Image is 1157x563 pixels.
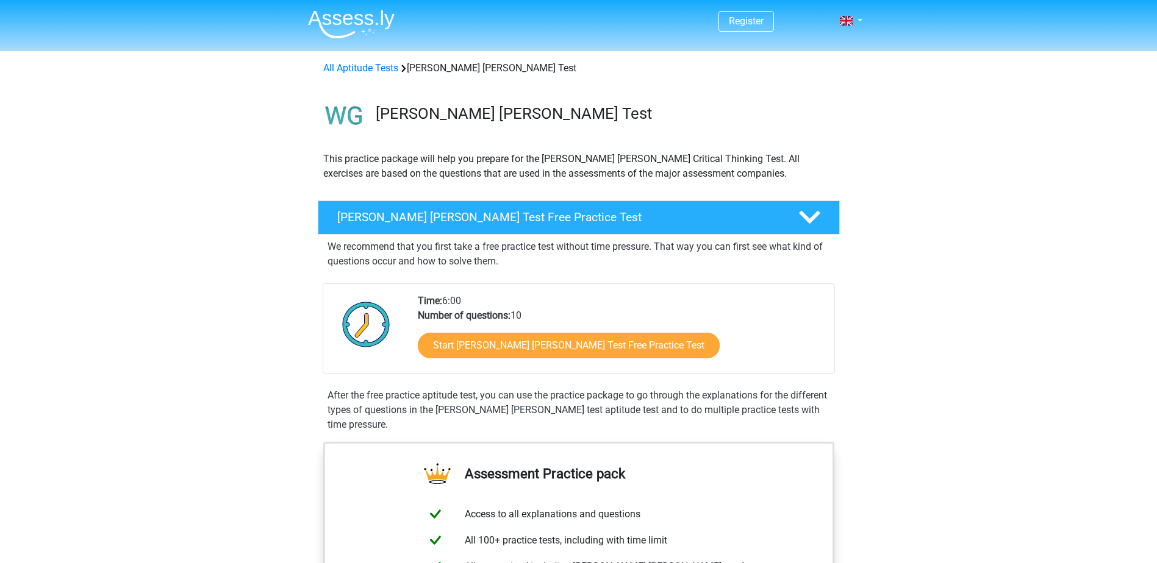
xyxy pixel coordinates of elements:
a: All Aptitude Tests [323,62,398,74]
b: Number of questions: [418,310,510,321]
p: This practice package will help you prepare for the [PERSON_NAME] [PERSON_NAME] Critical Thinking... [323,152,834,181]
div: [PERSON_NAME] [PERSON_NAME] Test [318,61,839,76]
img: Clock [335,294,397,355]
h4: [PERSON_NAME] [PERSON_NAME] Test Free Practice Test [337,210,779,224]
img: Assessly [308,10,395,38]
img: watson glaser test [318,90,370,142]
a: Start [PERSON_NAME] [PERSON_NAME] Test Free Practice Test [418,333,720,358]
a: [PERSON_NAME] [PERSON_NAME] Test Free Practice Test [313,200,845,235]
h3: [PERSON_NAME] [PERSON_NAME] Test [376,104,830,123]
a: Register [729,15,764,27]
div: 6:00 10 [409,294,834,373]
div: After the free practice aptitude test, you can use the practice package to go through the explana... [323,388,835,432]
p: We recommend that you first take a free practice test without time pressure. That way you can fir... [328,239,830,269]
b: Time: [418,295,442,306]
